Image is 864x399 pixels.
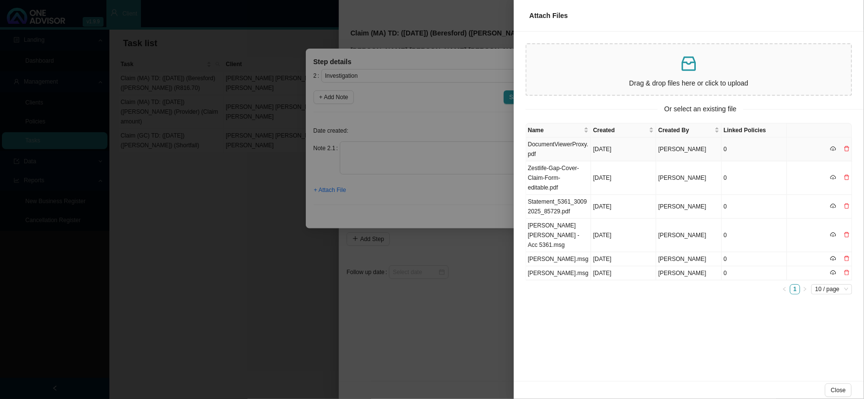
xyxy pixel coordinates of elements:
[591,195,656,219] td: [DATE]
[591,123,656,138] th: Created
[528,125,582,135] span: Name
[830,174,836,180] span: cloud-download
[844,270,850,276] span: delete
[825,383,852,397] button: Close
[831,385,846,395] span: Close
[790,284,800,295] li: 1
[658,270,706,277] span: [PERSON_NAME]
[526,161,591,195] td: Zestlife-Gap-Cover-Claim-Form-editable.pdf
[591,252,656,266] td: [DATE]
[803,287,808,292] span: right
[526,138,591,161] td: DocumentViewerProxy.pdf
[844,232,850,238] span: delete
[593,125,647,135] span: Created
[830,256,836,261] span: cloud-download
[830,146,836,152] span: cloud-download
[722,195,787,219] td: 0
[658,174,706,181] span: [PERSON_NAME]
[830,203,836,209] span: cloud-download
[679,54,699,73] span: inbox
[830,232,836,238] span: cloud-download
[811,284,852,295] div: Page Size
[527,44,851,95] span: inboxDrag & drop files here or click to upload
[530,78,847,89] p: Drag & drop files here or click to upload
[780,284,790,295] button: left
[830,270,836,276] span: cloud-download
[722,123,787,138] th: Linked Policies
[658,256,706,262] span: [PERSON_NAME]
[526,123,591,138] th: Name
[529,12,568,19] span: Attach Files
[591,266,656,280] td: [DATE]
[722,252,787,266] td: 0
[722,266,787,280] td: 0
[844,256,850,261] span: delete
[844,146,850,152] span: delete
[658,104,744,115] span: Or select an existing file
[722,161,787,195] td: 0
[844,203,850,209] span: delete
[526,266,591,280] td: [PERSON_NAME].msg
[591,138,656,161] td: [DATE]
[780,284,790,295] li: Previous Page
[656,123,722,138] th: Created By
[526,195,591,219] td: Statement_5361_30092025_85729.pdf
[658,125,712,135] span: Created By
[526,252,591,266] td: [PERSON_NAME].msg
[722,219,787,252] td: 0
[658,203,706,210] span: [PERSON_NAME]
[844,174,850,180] span: delete
[658,232,706,239] span: [PERSON_NAME]
[800,284,811,295] button: right
[591,219,656,252] td: [DATE]
[722,138,787,161] td: 0
[591,161,656,195] td: [DATE]
[782,287,787,292] span: left
[791,285,800,294] a: 1
[658,146,706,153] span: [PERSON_NAME]
[800,284,811,295] li: Next Page
[815,285,848,294] span: 10 / page
[526,219,591,252] td: [PERSON_NAME] [PERSON_NAME] - Acc 5361.msg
